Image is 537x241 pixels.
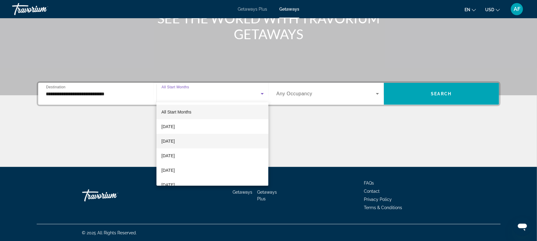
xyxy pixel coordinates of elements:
[161,110,191,114] span: All Start Months
[513,217,532,236] iframe: Button to launch messaging window
[161,152,175,159] span: [DATE]
[161,167,175,174] span: [DATE]
[161,181,175,188] span: [DATE]
[161,137,175,145] span: [DATE]
[161,123,175,130] span: [DATE]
